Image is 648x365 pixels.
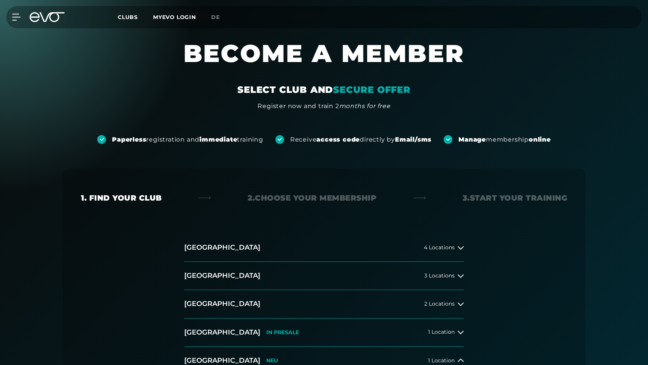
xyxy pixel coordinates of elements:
div: 1. Find your club [81,193,162,203]
div: Receive directly by [290,135,431,144]
span: 1 Location [428,329,455,335]
div: Register now and train 2 [258,102,390,111]
h2: [GEOGRAPHIC_DATA] [184,328,260,337]
span: 2 Locations [424,301,455,307]
a: MYEVO LOGIN [153,14,196,21]
span: 3 Locations [424,273,455,279]
div: 2. Choose your membership [248,193,376,203]
button: [GEOGRAPHIC_DATA]IN PRESALE1 Location [184,319,464,347]
div: SELECT CLUB AND [237,84,411,96]
strong: online [529,136,551,143]
h1: BECOME A MEMBER [96,38,552,84]
a: de [211,13,229,22]
span: Clubs [118,14,138,21]
em: months for free [339,102,390,110]
button: [GEOGRAPHIC_DATA]2 Locations [184,290,464,318]
h2: [GEOGRAPHIC_DATA] [184,299,260,309]
strong: Manage [458,136,486,143]
strong: Paperless [112,136,146,143]
a: Clubs [118,13,153,21]
strong: immediate [199,136,237,143]
h2: [GEOGRAPHIC_DATA] [184,243,260,252]
span: 4 Locations [424,245,455,250]
div: registration and training [112,135,263,144]
div: 3. Start your Training [463,193,567,203]
strong: Email/sms [395,136,431,143]
h2: [GEOGRAPHIC_DATA] [184,271,260,281]
p: IN PRESALE [266,329,299,336]
button: [GEOGRAPHIC_DATA]3 Locations [184,262,464,290]
span: 1 Location [428,358,455,363]
span: de [211,14,220,21]
em: SECURE OFFER [333,84,411,95]
strong: access code [316,136,360,143]
button: [GEOGRAPHIC_DATA]4 Locations [184,234,464,262]
p: NEU [266,357,278,364]
div: membership [458,135,551,144]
